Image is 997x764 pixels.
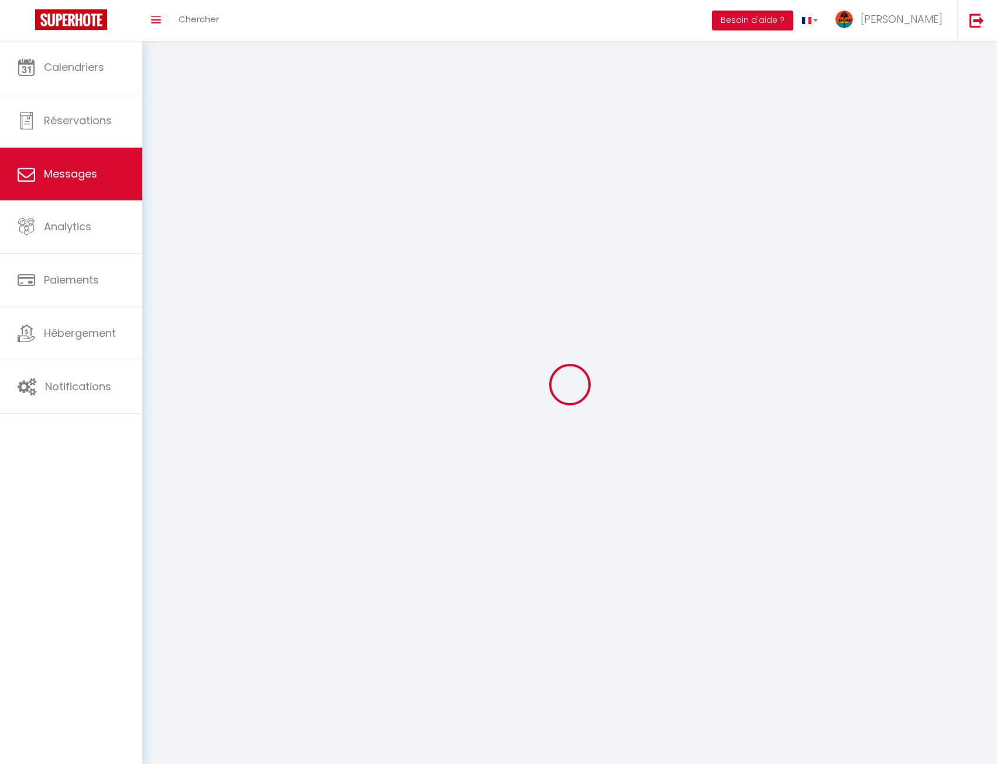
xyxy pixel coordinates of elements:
[35,9,107,30] img: Super Booking
[44,326,116,340] span: Hébergement
[179,13,219,25] span: Chercher
[44,166,97,181] span: Messages
[45,379,111,394] span: Notifications
[861,12,943,26] span: [PERSON_NAME]
[712,11,793,30] button: Besoin d'aide ?
[44,113,112,128] span: Réservations
[835,11,853,28] img: ...
[44,60,104,74] span: Calendriers
[969,13,984,28] img: logout
[44,272,99,287] span: Paiements
[44,219,91,234] span: Analytics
